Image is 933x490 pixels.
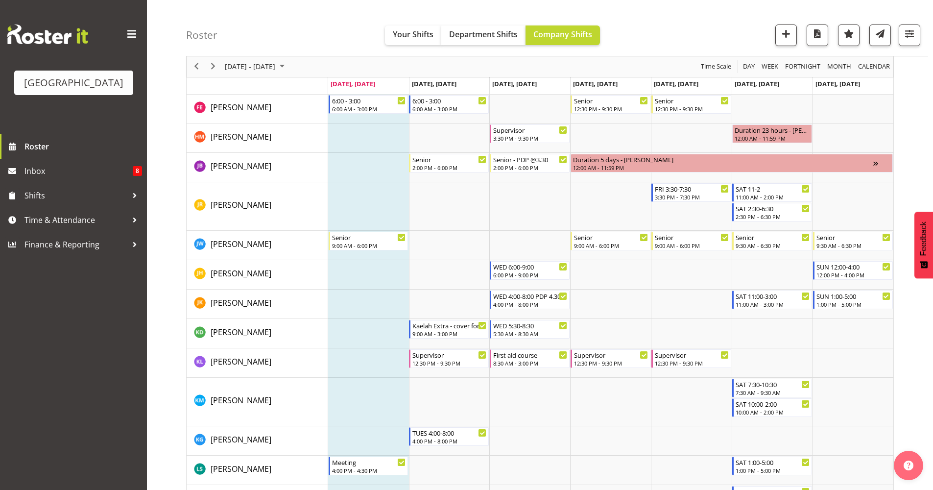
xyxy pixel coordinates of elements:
div: 2:00 PM - 6:00 PM [412,164,486,171]
button: Your Shifts [385,25,441,45]
button: Highlight an important date within the roster. [838,24,860,46]
span: [PERSON_NAME] [211,297,271,308]
h4: Roster [186,29,217,41]
a: [PERSON_NAME] [211,434,271,445]
span: calendar [857,61,891,73]
td: Finn Edwards resource [187,94,328,123]
div: Supervisor [412,350,486,360]
span: Month [826,61,852,73]
div: SAT 1:00-5:00 [736,457,810,467]
span: [PERSON_NAME] [211,199,271,210]
button: Add a new shift [775,24,797,46]
div: Jack Bailey"s event - Senior - PDP @3.30 Begin From Wednesday, October 8, 2025 at 2:00:00 PM GMT+... [490,154,570,172]
div: Duration 23 hours - [PERSON_NAME] [735,125,810,135]
span: Department Shifts [449,29,518,40]
span: [DATE], [DATE] [573,79,618,88]
div: Meeting [332,457,406,467]
div: Kate Lawless"s event - Supervisor Begin From Friday, October 10, 2025 at 12:30:00 PM GMT+13:00 En... [651,349,731,368]
div: Senior [736,232,810,242]
button: Department Shifts [441,25,526,45]
a: [PERSON_NAME] [211,199,271,211]
div: Kate Lawless"s event - Supervisor Begin From Thursday, October 9, 2025 at 12:30:00 PM GMT+13:00 E... [571,349,650,368]
td: Jack Bailey resource [187,153,328,182]
div: SAT 11:00-3:00 [736,291,810,301]
img: Rosterit website logo [7,24,88,44]
div: Jack Bailey"s event - Senior Begin From Tuesday, October 7, 2025 at 2:00:00 PM GMT+13:00 Ends At ... [409,154,489,172]
div: 2:00 PM - 6:00 PM [493,164,567,171]
div: 12:30 PM - 9:30 PM [655,105,729,113]
span: [DATE], [DATE] [492,79,537,88]
img: help-xxl-2.png [904,461,913,470]
div: Jason Wong"s event - Senior Begin From Thursday, October 9, 2025 at 9:00:00 AM GMT+13:00 Ends At ... [571,232,650,250]
div: Senior - PDP @3.30 [493,154,567,164]
div: SAT 10:00-2:00 [736,399,810,409]
div: 12:00 PM - 4:00 PM [816,271,890,279]
div: 1:00 PM - 5:00 PM [816,300,890,308]
span: [DATE] - [DATE] [224,61,276,73]
div: 6:00 - 3:00 [332,96,406,105]
div: Kaelah Dondero"s event - Kaelah Extra - cover for PDPs, CPT and Felix training planning Begin Fro... [409,320,489,339]
td: Kate Meulenbroek resource [187,378,328,426]
a: [PERSON_NAME] [211,101,271,113]
span: Time & Attendance [24,213,127,227]
div: [GEOGRAPHIC_DATA] [24,75,123,90]
span: Shifts [24,188,127,203]
div: Joshua Keen"s event - WED 4:00-8:00 PDP 4.30 Begin From Wednesday, October 8, 2025 at 4:00:00 PM ... [490,291,570,309]
div: 9:30 AM - 6:30 PM [736,242,810,249]
div: Kate Meulenbroek"s event - SAT 7:30-10:30 Begin From Saturday, October 11, 2025 at 7:30:00 AM GMT... [732,379,812,397]
div: First aid course [493,350,567,360]
span: Company Shifts [533,29,592,40]
div: WED 6:00-9:00 [493,262,567,271]
td: Jayden Horsley resource [187,260,328,290]
div: Kaelah Extra - cover for PDPs, CPT and [PERSON_NAME] training planning [412,320,486,330]
span: [PERSON_NAME] [211,161,271,171]
button: Timeline Week [760,61,780,73]
div: 6:00 AM - 3:00 PM [412,105,486,113]
a: [PERSON_NAME] [211,131,271,143]
div: WED 5:30-8:30 [493,320,567,330]
div: Finn Edwards"s event - Senior Begin From Thursday, October 9, 2025 at 12:30:00 PM GMT+13:00 Ends ... [571,95,650,114]
td: Hamish McKenzie resource [187,123,328,153]
span: Week [761,61,779,73]
div: Supervisor [493,125,567,135]
button: Feedback - Show survey [914,212,933,278]
span: [PERSON_NAME] [211,327,271,338]
a: [PERSON_NAME] [211,238,271,250]
div: Finn Edwards"s event - Senior Begin From Friday, October 10, 2025 at 12:30:00 PM GMT+13:00 Ends A... [651,95,731,114]
div: 4:00 PM - 4:30 PM [332,466,406,474]
div: 10:00 AM - 2:00 PM [736,408,810,416]
button: Previous [190,61,203,73]
span: [PERSON_NAME] [211,131,271,142]
button: Month [857,61,892,73]
a: [PERSON_NAME] [211,160,271,172]
div: 6:00 - 3:00 [412,96,486,105]
button: Send a list of all shifts for the selected filtered period to all rostered employees. [869,24,891,46]
div: SUN 12:00-4:00 [816,262,890,271]
a: [PERSON_NAME] [211,326,271,338]
td: Jasika Rohloff resource [187,182,328,231]
div: Jason Wong"s event - Senior Begin From Saturday, October 11, 2025 at 9:30:00 AM GMT+13:00 Ends At... [732,232,812,250]
div: Jack Bailey"s event - Duration 5 days - Jack Bailey Begin From Thursday, October 9, 2025 at 12:00... [571,154,893,172]
button: Download a PDF of the roster according to the set date range. [807,24,828,46]
div: Finn Edwards"s event - 6:00 - 3:00 Begin From Tuesday, October 7, 2025 at 6:00:00 AM GMT+13:00 En... [409,95,489,114]
div: 12:00 AM - 11:59 PM [573,164,873,171]
div: 9:00 AM - 3:00 PM [412,330,486,338]
div: SAT 11-2 [736,184,810,194]
span: Day [742,61,756,73]
div: Jayden Horsley"s event - SUN 12:00-4:00 Begin From Sunday, October 12, 2025 at 12:00:00 PM GMT+13... [813,261,893,280]
div: SAT 7:30-10:30 [736,379,810,389]
div: 12:30 PM - 9:30 PM [574,105,648,113]
a: [PERSON_NAME] [211,394,271,406]
span: [PERSON_NAME] [211,464,271,474]
div: 6:00 AM - 3:00 PM [332,105,406,113]
span: [PERSON_NAME] [211,395,271,406]
div: 4:00 PM - 8:00 PM [412,437,486,445]
div: Jason Wong"s event - Senior Begin From Friday, October 10, 2025 at 9:00:00 AM GMT+13:00 Ends At F... [651,232,731,250]
div: Duration 5 days - [PERSON_NAME] [573,154,873,164]
div: Senior [412,154,486,164]
div: Kylea Gough"s event - TUES 4:00-8:00 Begin From Tuesday, October 7, 2025 at 4:00:00 PM GMT+13:00 ... [409,427,489,446]
span: [PERSON_NAME] [211,356,271,367]
div: Jason Wong"s event - Senior Begin From Sunday, October 12, 2025 at 9:30:00 AM GMT+13:00 Ends At S... [813,232,893,250]
span: Your Shifts [393,29,433,40]
div: 3:30 PM - 9:30 PM [493,134,567,142]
